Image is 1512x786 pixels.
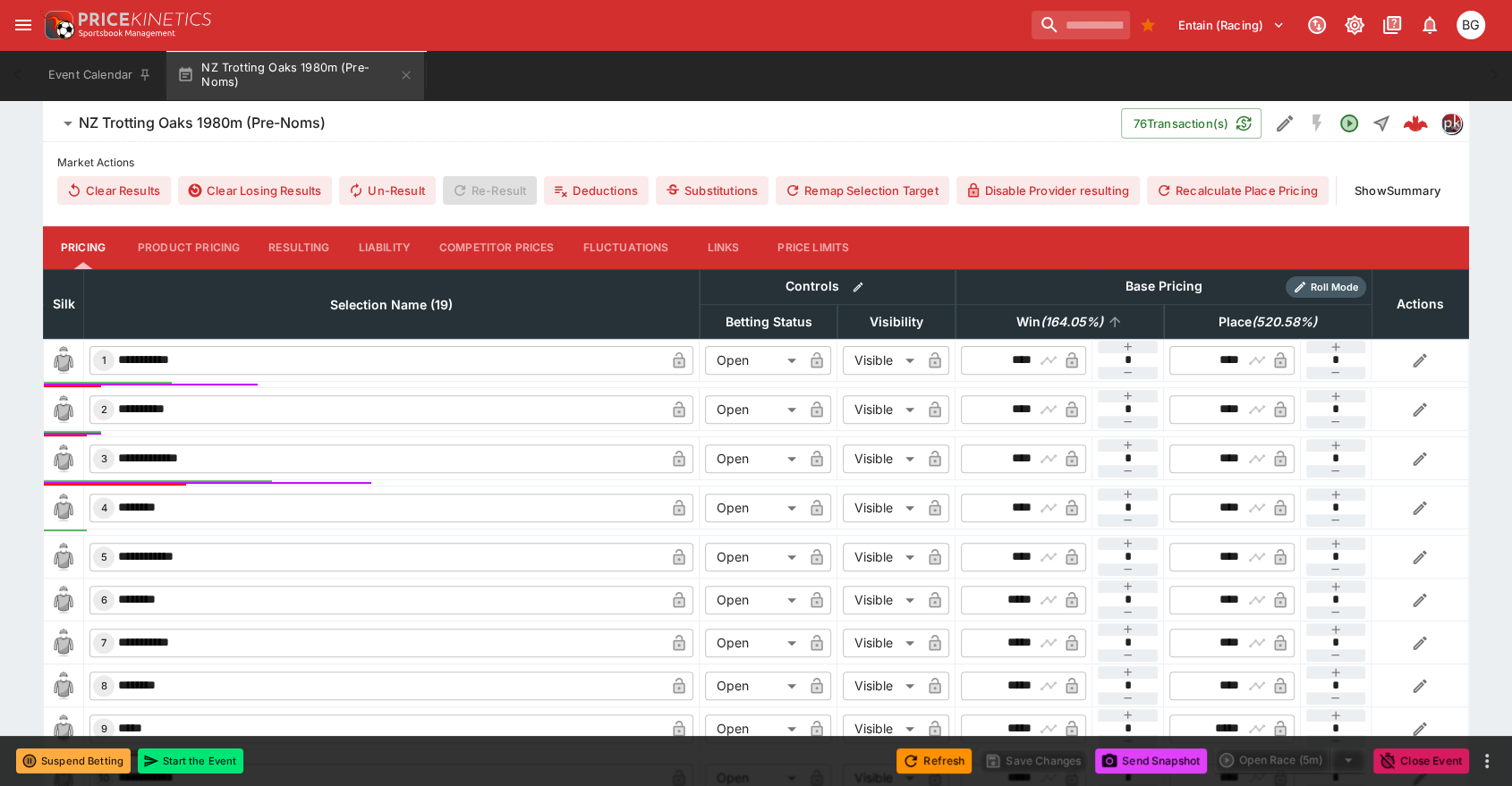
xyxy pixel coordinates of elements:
div: Open [705,629,803,657]
div: Open [705,672,803,700]
button: Close Event [1373,748,1469,773]
img: blank-silk.png [49,444,78,473]
span: 6 [98,594,111,606]
button: Straight [1365,107,1397,139]
button: Fluctuations [569,226,684,269]
button: Links [683,226,763,269]
img: PriceKinetics Logo [39,7,75,43]
div: Show/hide Price Roll mode configuration. [1286,276,1366,298]
button: Clear Losing Results [178,176,332,205]
h6: NZ Trotting Oaks 1980m (Pre-Noms) [79,114,326,132]
img: blank-silk.png [49,395,78,424]
button: Toggle light/dark mode [1338,9,1371,41]
button: Connected to PK [1301,9,1333,41]
em: ( 520.58 %) [1252,311,1317,333]
button: Liability [344,226,425,269]
img: blank-silk.png [49,586,78,614]
button: Refresh [896,748,972,773]
div: Visible [843,629,921,657]
button: more [1476,750,1498,772]
span: Place(520.58%) [1199,311,1337,333]
div: Open [705,346,803,375]
div: Visible [843,494,921,522]
div: Open [705,444,803,473]
th: Controls [700,269,956,304]
button: open drawer [7,9,39,41]
button: Substitutions [656,176,769,205]
div: Visible [843,586,921,614]
span: 2 [98,403,111,416]
button: Un-Result [339,176,435,205]
span: Win(164.05%) [997,311,1123,333]
button: Pricing [43,226,123,269]
button: Open [1333,107,1365,139]
button: Recalculate Place Pricing [1147,176,1329,205]
img: blank-silk.png [49,494,78,522]
button: SGM Disabled [1301,107,1333,139]
button: Remap Selection Target [776,176,949,205]
div: Visible [843,672,921,700]
button: NZ Trotting Oaks 1980m (Pre-Noms) [43,106,1121,141]
span: 8 [98,680,111,692]
label: Market Actions [57,149,1455,176]
button: NZ Trotting Oaks 1980m (Pre-Noms) [166,50,424,100]
button: Suspend Betting [16,748,131,773]
img: blank-silk.png [49,672,78,700]
button: Ben Grimstone [1451,5,1491,45]
button: Competitor Prices [425,226,569,269]
div: Visible [843,543,921,571]
div: Open [705,586,803,614]
span: 4 [98,502,111,514]
span: Selection Name (19) [310,294,472,316]
button: 76Transaction(s) [1121,108,1261,139]
button: Product Pricing [123,226,254,269]
div: Visible [843,714,921,743]
button: Documentation [1376,9,1408,41]
span: Re-Result [443,176,537,205]
em: ( 164.05 %) [1041,311,1103,333]
button: Bulk edit [846,275,870,299]
img: blank-silk.png [49,629,78,657]
svg: Open [1338,113,1360,134]
div: Visible [843,346,921,375]
th: Actions [1372,269,1468,338]
div: Open [705,543,803,571]
div: Open [705,714,803,743]
div: Open [705,395,803,424]
div: Visible [843,395,921,424]
button: ShowSummary [1344,176,1451,205]
button: Notifications [1414,9,1446,41]
button: Deductions [544,176,649,205]
div: pricekinetics [1440,113,1462,134]
span: 1 [98,354,110,367]
button: Start the Event [138,748,243,773]
img: blank-silk.png [49,346,78,375]
button: Disable Provider resulting [956,176,1140,205]
img: blank-silk.png [49,714,78,743]
div: 83c97a52-bbf9-4648-97ec-01a4bdc02bb7 [1403,111,1428,136]
button: Bookmarks [1134,11,1162,39]
div: Base Pricing [1118,275,1210,298]
a: 83c97a52-bbf9-4648-97ec-01a4bdc02bb7 [1397,106,1433,141]
span: 3 [98,452,111,465]
button: Send Snapshot [1095,748,1207,773]
span: Roll Mode [1304,280,1366,295]
span: 5 [98,551,111,563]
img: Sportsbook Management [79,30,175,38]
span: Betting Status [705,311,831,333]
div: split button [1214,748,1366,773]
button: Event Calendar [38,50,163,100]
button: Clear Results [57,176,171,205]
button: Edit Detail [1269,107,1301,139]
th: Silk [44,269,84,338]
div: Ben Grimstone [1457,11,1485,39]
button: Select Tenant [1168,11,1295,39]
span: Visibility [850,311,943,333]
div: Visible [843,444,921,473]
div: Open [705,494,803,522]
img: PriceKinetics [79,13,211,26]
button: Resulting [254,226,344,269]
input: search [1032,11,1130,39]
span: 9 [98,723,111,735]
img: blank-silk.png [49,543,78,571]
